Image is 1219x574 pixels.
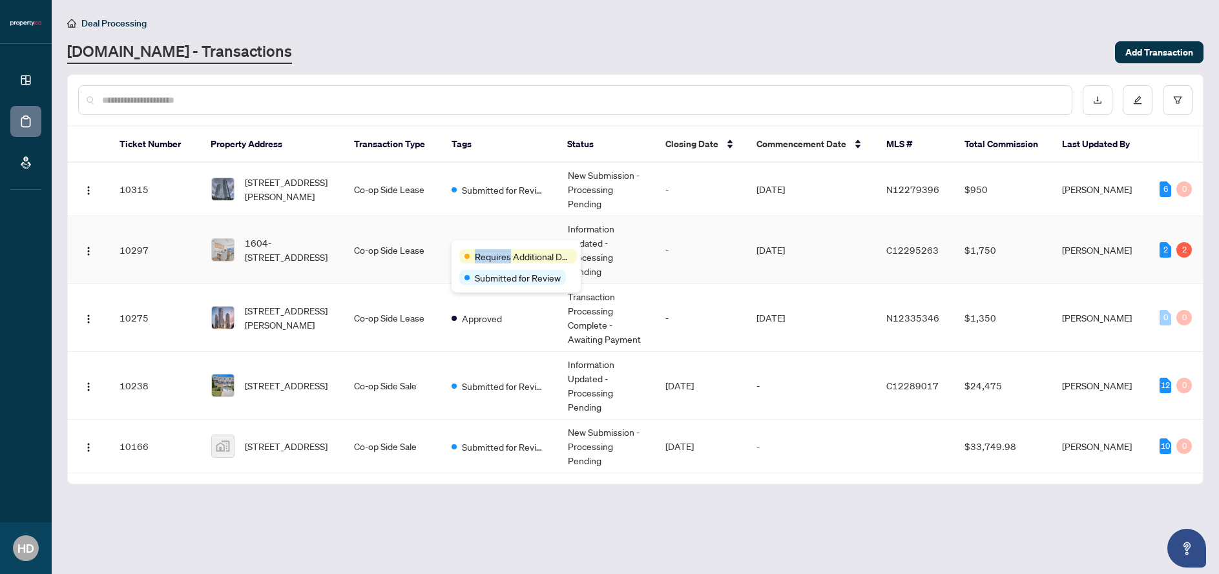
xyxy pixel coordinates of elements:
span: Requires Additional Docs [475,249,572,263]
a: [DOMAIN_NAME] - Transactions [67,41,292,64]
div: 2 [1160,242,1171,258]
th: Tags [441,127,557,163]
span: Submitted for Review [475,271,561,285]
img: Logo [83,442,94,453]
td: Co-op Side Lease [344,284,441,352]
th: Last Updated By [1052,127,1149,163]
td: Transaction Processing Complete - Awaiting Payment [557,284,655,352]
span: home [67,19,76,28]
div: 12 [1160,378,1171,393]
div: 0 [1176,378,1192,393]
td: Information Updated - Processing Pending [557,216,655,284]
td: Co-op Side Lease [344,163,441,216]
span: Add Transaction [1125,42,1193,63]
td: [PERSON_NAME] [1052,352,1149,420]
div: 10 [1160,438,1171,454]
td: [PERSON_NAME] [1052,284,1149,352]
td: Information Updated - Processing Pending [557,352,655,420]
td: New Submission - Processing Pending [557,163,655,216]
span: N12279396 [886,183,939,195]
td: - [746,352,876,420]
button: Add Transaction [1115,41,1203,63]
button: Open asap [1167,529,1206,568]
span: Deal Processing [81,17,147,29]
td: Co-op Side Sale [344,420,441,473]
th: Transaction Type [344,127,441,163]
td: - [655,216,746,284]
span: Submitted for Review [462,440,546,454]
td: [DATE] [746,284,876,352]
img: Logo [83,246,94,256]
td: $950 [954,163,1052,216]
span: filter [1173,96,1182,105]
button: filter [1163,85,1193,115]
td: - [746,420,876,473]
span: C12289017 [886,380,939,391]
td: $1,350 [954,284,1052,352]
th: Closing Date [655,127,746,163]
td: - [655,163,746,216]
img: thumbnail-img [212,239,234,261]
button: edit [1123,85,1152,115]
img: thumbnail-img [212,307,234,329]
td: Co-op Side Sale [344,352,441,420]
span: [STREET_ADDRESS][PERSON_NAME] [245,303,334,332]
th: Total Commission [954,127,1052,163]
button: Logo [78,375,99,396]
th: Commencement Date [746,127,877,163]
div: 0 [1176,438,1192,454]
span: 1604-[STREET_ADDRESS] [245,236,334,264]
img: thumbnail-img [212,178,234,200]
td: $33,749.98 [954,420,1052,473]
img: Logo [83,185,94,196]
span: [STREET_ADDRESS] [245,378,328,393]
td: [PERSON_NAME] [1052,216,1149,284]
button: download [1083,85,1112,115]
span: [STREET_ADDRESS] [245,439,328,453]
div: 0 [1160,310,1171,325]
th: Property Address [200,127,344,163]
img: thumbnail-img [212,374,234,396]
button: Logo [78,436,99,456]
span: download [1093,96,1102,105]
span: Submitted for Review [462,379,546,393]
div: 2 [1176,242,1192,258]
td: [DATE] [746,216,876,284]
td: 10166 [109,420,200,473]
th: Status [557,127,654,163]
img: thumbnail-img [212,435,234,457]
span: Closing Date [665,137,718,151]
td: $24,475 [954,352,1052,420]
div: 0 [1176,310,1192,325]
img: Logo [83,382,94,392]
td: $1,750 [954,216,1052,284]
button: Logo [78,179,99,200]
td: [PERSON_NAME] [1052,163,1149,216]
th: MLS # [876,127,954,163]
button: Logo [78,307,99,328]
td: [DATE] [655,420,746,473]
td: Co-op Side Lease [344,216,441,284]
td: [DATE] [746,163,876,216]
td: New Submission - Processing Pending [557,420,655,473]
td: 10238 [109,352,200,420]
td: 10275 [109,284,200,352]
div: 0 [1176,181,1192,197]
td: - [655,284,746,352]
span: HD [17,539,34,557]
td: 10297 [109,216,200,284]
span: C12295263 [886,244,939,256]
div: 6 [1160,181,1171,197]
span: edit [1133,96,1142,105]
img: logo [10,19,41,27]
img: Logo [83,314,94,324]
button: Logo [78,240,99,260]
span: Approved [462,311,502,325]
td: 10315 [109,163,200,216]
td: [DATE] [655,352,746,420]
span: Commencement Date [756,137,846,151]
span: Submitted for Review [462,183,546,197]
span: [STREET_ADDRESS][PERSON_NAME] [245,175,334,203]
th: Ticket Number [109,127,200,163]
td: [PERSON_NAME] [1052,420,1149,473]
